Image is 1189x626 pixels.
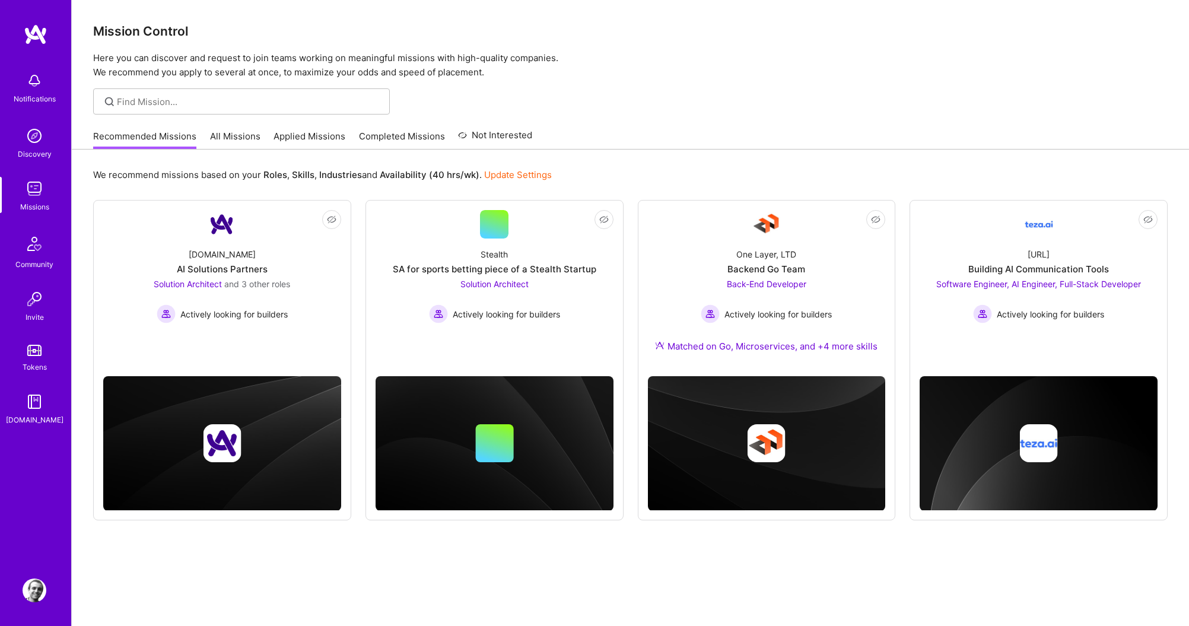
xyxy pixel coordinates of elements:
span: Actively looking for builders [453,308,560,320]
i: icon EyeClosed [871,215,880,224]
img: Ateam Purple Icon [655,341,665,350]
a: Completed Missions [359,130,445,150]
img: Actively looking for builders [157,304,176,323]
h3: Mission Control [93,24,1168,39]
a: Company Logo[URL]Building AI Communication ToolsSoftware Engineer, AI Engineer, Full-Stack Develo... [920,210,1158,355]
img: Actively looking for builders [973,304,992,323]
img: teamwork [23,177,46,201]
img: cover [103,376,341,511]
span: Actively looking for builders [180,308,288,320]
a: User Avatar [20,579,49,602]
img: Actively looking for builders [429,304,448,323]
b: Availability (40 hrs/wk) [380,169,479,180]
img: User Avatar [23,579,46,602]
a: StealthSA for sports betting piece of a Stealth StartupSolution Architect Actively looking for bu... [376,210,613,355]
a: Applied Missions [274,130,345,150]
div: Discovery [18,148,52,160]
div: Community [15,258,53,271]
a: Not Interested [458,128,532,150]
img: guide book [23,390,46,414]
a: Update Settings [484,169,552,180]
img: Company Logo [208,210,236,239]
img: Company logo [748,424,786,462]
div: [DOMAIN_NAME] [6,414,63,426]
img: cover [376,376,613,511]
i: icon EyeClosed [1143,215,1153,224]
span: Solution Architect [154,279,222,289]
div: [URL] [1028,248,1050,260]
i: icon EyeClosed [327,215,336,224]
img: Company Logo [1025,210,1053,239]
b: Roles [263,169,287,180]
img: Invite [23,287,46,311]
div: Stealth [481,248,508,260]
input: Find Mission... [117,96,381,108]
img: Community [20,230,49,258]
a: Recommended Missions [93,130,196,150]
img: logo [24,24,47,45]
div: Backend Go Team [727,263,805,275]
b: Skills [292,169,314,180]
a: Company Logo[DOMAIN_NAME]AI Solutions PartnersSolution Architect and 3 other rolesActively lookin... [103,210,341,355]
a: Company LogoOne Layer, LTDBackend Go TeamBack-End Developer Actively looking for buildersActively... [648,210,886,367]
div: Invite [26,311,44,323]
i: icon SearchGrey [103,95,116,109]
img: Company logo [1020,424,1058,462]
i: icon EyeClosed [599,215,609,224]
b: Industries [319,169,362,180]
div: SA for sports betting piece of a Stealth Startup [393,263,596,275]
div: Building AI Communication Tools [968,263,1109,275]
span: Solution Architect [460,279,529,289]
div: Matched on Go, Microservices, and +4 more skills [655,340,878,352]
p: We recommend missions based on your , , and . [93,169,552,181]
div: [DOMAIN_NAME] [189,248,256,260]
img: bell [23,69,46,93]
img: tokens [27,345,42,356]
p: Here you can discover and request to join teams working on meaningful missions with high-quality ... [93,51,1168,80]
img: Company logo [203,424,241,462]
img: discovery [23,124,46,148]
span: Actively looking for builders [724,308,832,320]
div: AI Solutions Partners [177,263,268,275]
img: Company Logo [752,210,781,239]
div: Tokens [23,361,47,373]
img: cover [920,376,1158,511]
div: Notifications [14,93,56,105]
span: Back-End Developer [727,279,806,289]
div: One Layer, LTD [736,248,796,260]
a: All Missions [210,130,260,150]
span: Actively looking for builders [997,308,1104,320]
div: Missions [20,201,49,213]
span: Software Engineer, AI Engineer, Full-Stack Developer [936,279,1141,289]
span: and 3 other roles [224,279,290,289]
img: Actively looking for builders [701,304,720,323]
img: cover [648,376,886,511]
